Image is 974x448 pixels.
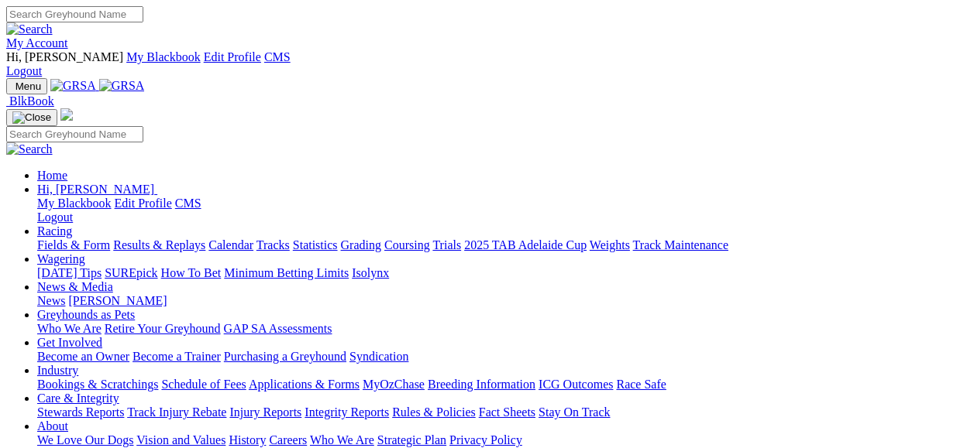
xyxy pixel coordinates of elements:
button: Toggle navigation [6,109,57,126]
button: Toggle navigation [6,78,47,94]
a: GAP SA Assessments [224,322,332,335]
a: Vision and Values [136,433,225,446]
a: Retire Your Greyhound [105,322,221,335]
div: Wagering [37,266,968,280]
a: SUREpick [105,266,157,279]
img: GRSA [50,79,96,93]
a: Integrity Reports [305,405,389,419]
a: Who We Are [37,322,102,335]
a: Minimum Betting Limits [224,266,349,279]
div: Industry [37,378,968,392]
a: Get Involved [37,336,102,349]
input: Search [6,6,143,22]
img: Close [12,111,51,124]
span: BlkBook [9,94,54,108]
a: [DATE] Tips [37,266,102,279]
a: Purchasing a Greyhound [224,350,346,363]
a: 2025 TAB Adelaide Cup [464,238,587,251]
a: Track Injury Rebate [127,405,226,419]
a: Strategic Plan [377,433,446,446]
img: GRSA [99,79,145,93]
a: Fields & Form [37,238,110,251]
a: Syndication [349,350,408,363]
a: Track Maintenance [633,238,728,251]
a: [PERSON_NAME] [68,294,167,307]
a: My Account [6,36,68,50]
a: Logout [37,210,73,224]
a: Applications & Forms [249,378,360,391]
a: Edit Profile [115,197,172,210]
a: Rules & Policies [392,405,476,419]
input: Search [6,126,143,142]
img: Search [6,142,53,156]
div: News & Media [37,294,968,308]
span: Menu [15,80,41,92]
a: Privacy Policy [449,433,522,446]
div: Care & Integrity [37,405,968,419]
a: Become a Trainer [133,350,221,363]
a: Become an Owner [37,350,129,363]
a: Injury Reports [229,405,301,419]
a: CMS [264,50,291,63]
a: Care & Integrity [37,392,119,405]
a: News & Media [37,280,113,293]
a: Fact Sheets [479,405,535,419]
a: History [229,433,266,446]
div: Racing [37,238,968,252]
a: Results & Replays [113,238,205,251]
a: Hi, [PERSON_NAME] [37,183,157,196]
div: Hi, [PERSON_NAME] [37,197,968,224]
div: About [37,433,968,447]
a: Weights [590,238,630,251]
a: Isolynx [352,266,389,279]
a: ICG Outcomes [539,378,613,391]
a: Calendar [208,238,253,251]
a: Race Safe [616,378,666,391]
a: Logout [6,64,42,77]
a: Breeding Information [428,378,535,391]
a: Wagering [37,252,85,265]
div: My Account [6,50,968,78]
a: News [37,294,65,307]
a: BlkBook [6,94,54,108]
div: Greyhounds as Pets [37,322,968,336]
a: About [37,419,68,433]
a: Tracks [256,238,290,251]
a: How To Bet [161,266,222,279]
a: Careers [269,433,307,446]
a: Trials [432,238,461,251]
a: MyOzChase [363,378,425,391]
a: Greyhounds as Pets [37,308,135,321]
a: Home [37,169,67,182]
a: Coursing [384,238,430,251]
a: CMS [175,197,201,210]
a: Grading [341,238,381,251]
a: Industry [37,364,78,377]
img: logo-grsa-white.png [60,108,73,121]
a: My Blackbook [37,197,112,210]
a: Who We Are [310,433,374,446]
a: Stewards Reports [37,405,124,419]
a: Racing [37,224,72,238]
a: Statistics [293,238,338,251]
a: Bookings & Scratchings [37,378,158,391]
a: Schedule of Fees [161,378,246,391]
span: Hi, [PERSON_NAME] [37,183,154,196]
img: Search [6,22,53,36]
div: Get Involved [37,350,968,364]
a: We Love Our Dogs [37,433,133,446]
a: My Blackbook [126,50,201,63]
a: Stay On Track [539,405,610,419]
span: Hi, [PERSON_NAME] [6,50,123,63]
a: Edit Profile [204,50,261,63]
